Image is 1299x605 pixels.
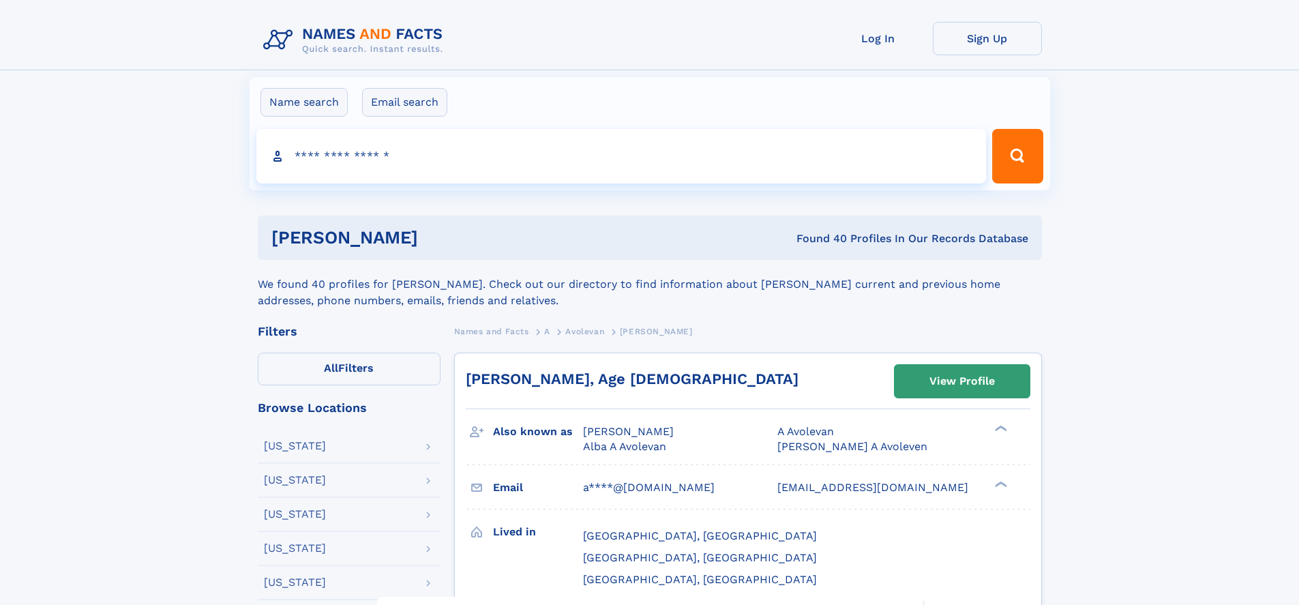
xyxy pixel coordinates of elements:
[258,353,441,385] label: Filters
[777,425,834,438] span: A Avolevan
[583,425,674,438] span: [PERSON_NAME]
[493,476,583,499] h3: Email
[466,370,798,387] a: [PERSON_NAME], Age [DEMOGRAPHIC_DATA]
[933,22,1042,55] a: Sign Up
[777,440,927,453] span: [PERSON_NAME] A Avoleven
[929,366,995,397] div: View Profile
[544,323,550,340] a: A
[544,327,550,336] span: A
[620,327,693,336] span: [PERSON_NAME]
[583,551,817,564] span: [GEOGRAPHIC_DATA], [GEOGRAPHIC_DATA]
[264,543,326,554] div: [US_STATE]
[991,479,1008,488] div: ❯
[256,129,987,183] input: search input
[565,323,604,340] a: Avolevan
[271,229,608,246] h1: [PERSON_NAME]
[264,441,326,452] div: [US_STATE]
[493,520,583,544] h3: Lived in
[264,577,326,588] div: [US_STATE]
[493,420,583,443] h3: Also known as
[583,440,666,453] span: Alba A Avolevan
[264,475,326,486] div: [US_STATE]
[777,481,968,494] span: [EMAIL_ADDRESS][DOMAIN_NAME]
[895,365,1030,398] a: View Profile
[362,88,447,117] label: Email search
[565,327,604,336] span: Avolevan
[258,260,1042,309] div: We found 40 profiles for [PERSON_NAME]. Check out our directory to find information about [PERSON...
[607,231,1028,246] div: Found 40 Profiles In Our Records Database
[324,361,338,374] span: All
[258,22,454,59] img: Logo Names and Facts
[454,323,529,340] a: Names and Facts
[991,424,1008,433] div: ❯
[260,88,348,117] label: Name search
[992,129,1043,183] button: Search Button
[824,22,933,55] a: Log In
[583,573,817,586] span: [GEOGRAPHIC_DATA], [GEOGRAPHIC_DATA]
[258,325,441,338] div: Filters
[264,509,326,520] div: [US_STATE]
[258,402,441,414] div: Browse Locations
[583,529,817,542] span: [GEOGRAPHIC_DATA], [GEOGRAPHIC_DATA]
